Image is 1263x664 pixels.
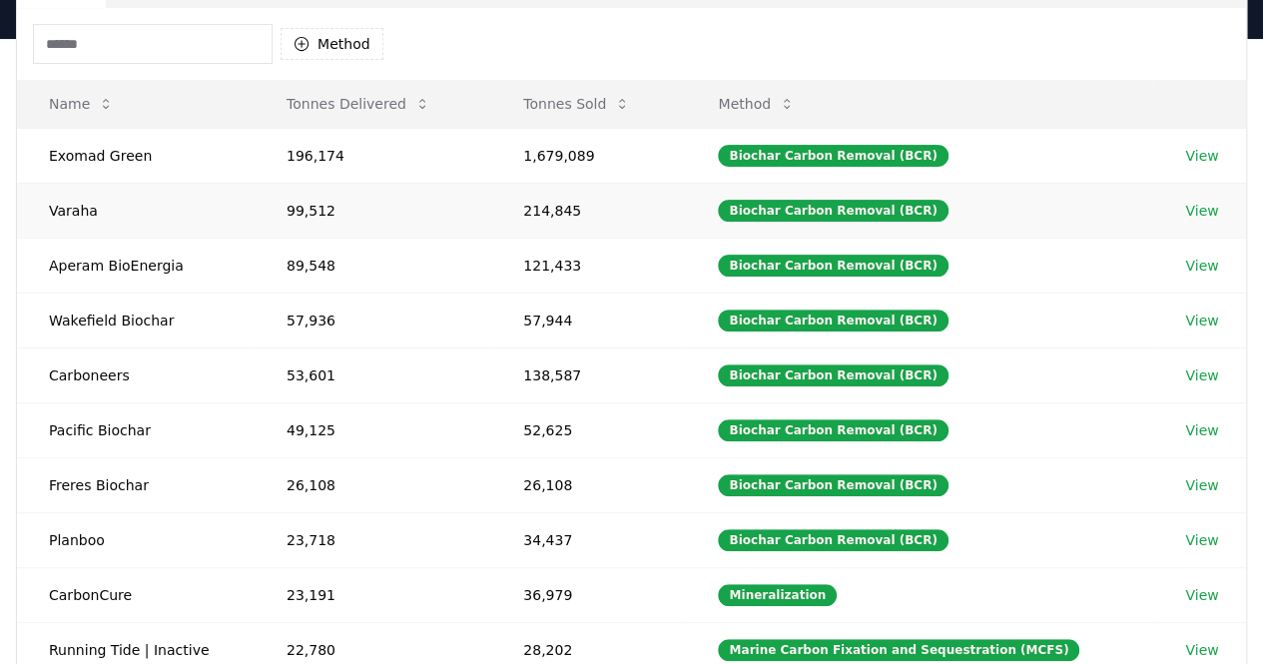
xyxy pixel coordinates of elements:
[491,238,686,293] td: 121,433
[1185,420,1218,440] a: View
[255,238,491,293] td: 89,548
[255,293,491,347] td: 57,936
[33,84,130,124] button: Name
[718,529,947,551] div: Biochar Carbon Removal (BCR)
[702,84,811,124] button: Method
[491,567,686,622] td: 36,979
[718,474,947,496] div: Biochar Carbon Removal (BCR)
[718,419,947,441] div: Biochar Carbon Removal (BCR)
[718,364,947,386] div: Biochar Carbon Removal (BCR)
[17,567,255,622] td: CarbonCure
[255,567,491,622] td: 23,191
[491,347,686,402] td: 138,587
[718,639,1079,661] div: Marine Carbon Fixation and Sequestration (MCFS)
[491,183,686,238] td: 214,845
[1185,365,1218,385] a: View
[1185,530,1218,550] a: View
[491,128,686,183] td: 1,679,089
[1185,201,1218,221] a: View
[491,293,686,347] td: 57,944
[255,128,491,183] td: 196,174
[17,457,255,512] td: Freres Biochar
[281,28,383,60] button: Method
[507,84,646,124] button: Tonnes Sold
[491,457,686,512] td: 26,108
[17,293,255,347] td: Wakefield Biochar
[17,512,255,567] td: Planboo
[718,145,947,167] div: Biochar Carbon Removal (BCR)
[17,347,255,402] td: Carboneers
[491,402,686,457] td: 52,625
[491,512,686,567] td: 34,437
[255,402,491,457] td: 49,125
[1185,475,1218,495] a: View
[17,128,255,183] td: Exomad Green
[718,310,947,332] div: Biochar Carbon Removal (BCR)
[718,255,947,277] div: Biochar Carbon Removal (BCR)
[17,238,255,293] td: Aperam BioEnergia
[255,183,491,238] td: 99,512
[255,512,491,567] td: 23,718
[1185,640,1218,660] a: View
[255,457,491,512] td: 26,108
[1185,146,1218,166] a: View
[718,584,837,606] div: Mineralization
[255,347,491,402] td: 53,601
[1185,585,1218,605] a: View
[271,84,446,124] button: Tonnes Delivered
[1185,311,1218,331] a: View
[17,402,255,457] td: Pacific Biochar
[718,200,947,222] div: Biochar Carbon Removal (BCR)
[1185,256,1218,276] a: View
[17,183,255,238] td: Varaha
